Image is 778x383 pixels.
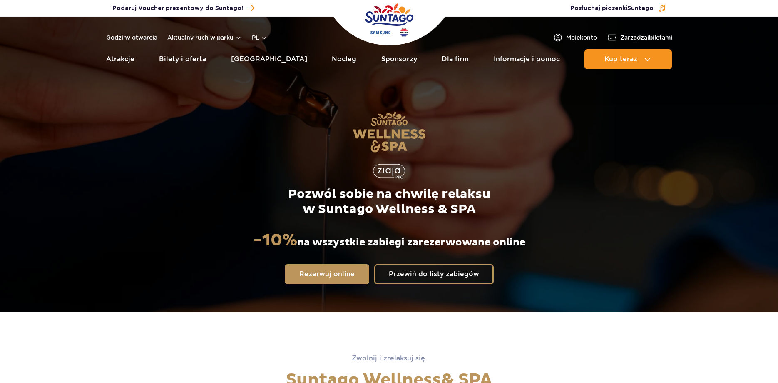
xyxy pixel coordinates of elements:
a: Sponsorzy [381,49,417,69]
span: Moje konto [566,33,597,42]
span: Przewiń do listy zabiegów [389,271,479,278]
button: Kup teraz [584,49,672,69]
button: Aktualny ruch w parku [167,34,242,41]
a: Bilety i oferta [159,49,206,69]
span: Zarządzaj biletami [620,33,672,42]
span: Kup teraz [604,55,637,63]
a: Zarządzajbiletami [607,33,672,43]
span: Podaruj Voucher prezentowy do Suntago! [112,4,243,13]
span: Rezerwuj online [299,271,355,278]
p: na wszystkie zabiegi zarezerwowane online [253,230,525,251]
button: pl [252,33,268,42]
p: Pozwól sobie na chwilę relaksu w Suntago Wellness & SPA [253,187,525,217]
span: Posłuchaj piosenki [570,4,654,13]
a: Mojekonto [553,33,597,43]
a: Podaruj Voucher prezentowy do Suntago! [112,3,254,14]
a: [GEOGRAPHIC_DATA] [231,49,307,69]
span: Suntago [627,5,654,11]
img: Suntago Wellness & SPA [353,111,426,153]
a: Godziny otwarcia [106,33,157,42]
a: Przewiń do listy zabiegów [374,264,494,284]
a: Informacje i pomoc [494,49,560,69]
a: Nocleg [332,49,356,69]
button: Posłuchaj piosenkiSuntago [570,4,666,13]
a: Dla firm [442,49,469,69]
a: Atrakcje [106,49,134,69]
span: Zwolnij i zrelaksuj się. [352,354,427,362]
strong: -10% [253,230,297,251]
a: Rezerwuj online [285,264,369,284]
